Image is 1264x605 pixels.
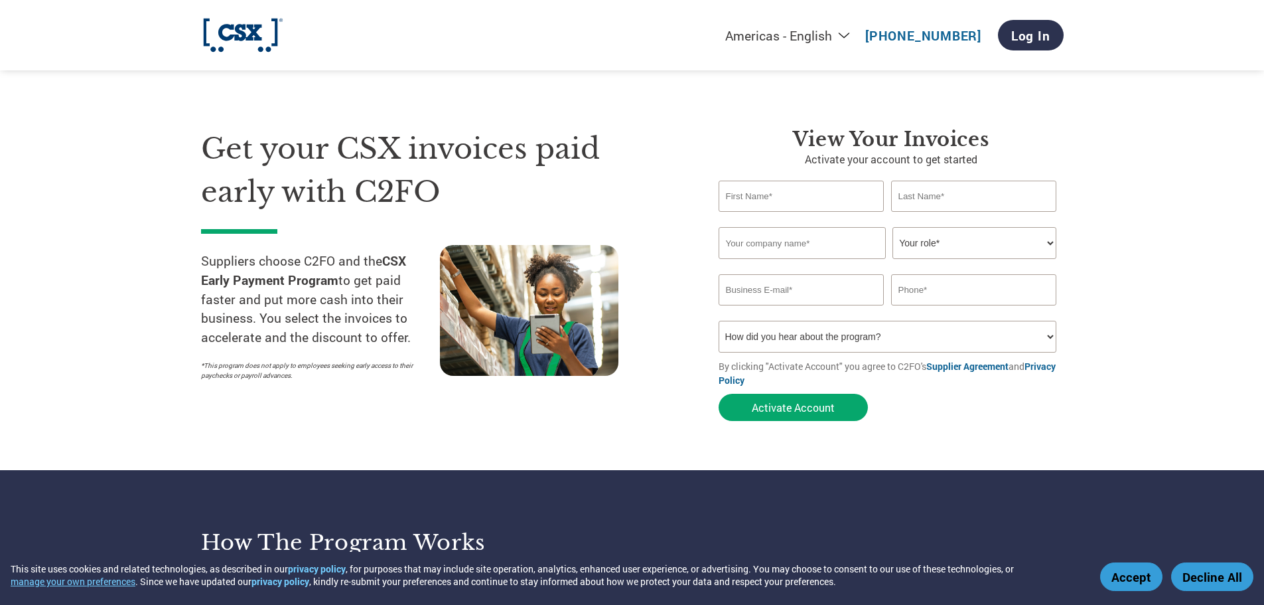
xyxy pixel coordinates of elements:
a: privacy policy [288,562,346,575]
input: Last Name* [891,181,1057,212]
button: Decline All [1171,562,1253,591]
div: This site uses cookies and related technologies, as described in our , for purposes that may incl... [11,562,1081,588]
h3: View Your Invoices [719,128,1064,151]
img: supply chain worker [440,245,618,376]
img: CSX [201,17,286,54]
h1: Get your CSX invoices paid early with C2FO [201,128,679,213]
input: Invalid Email format [719,274,884,305]
button: Activate Account [719,394,868,421]
input: First Name* [719,181,884,212]
a: [PHONE_NUMBER] [865,27,981,44]
div: Inavlid Email Address [719,307,884,315]
a: privacy policy [251,575,309,588]
p: Suppliers choose C2FO and the to get paid faster and put more cash into their business. You selec... [201,252,440,347]
div: Inavlid Phone Number [891,307,1057,315]
strong: CSX Early Payment Program [201,252,406,288]
h3: How the program works [201,529,616,556]
div: Invalid last name or last name is too long [891,213,1057,222]
button: manage your own preferences [11,575,135,588]
div: Invalid first name or first name is too long [719,213,884,222]
a: Log In [998,20,1064,50]
a: Supplier Agreement [926,360,1009,373]
p: *This program does not apply to employees seeking early access to their paychecks or payroll adva... [201,361,427,381]
p: By clicking "Activate Account" you agree to C2FO's and [719,359,1064,387]
input: Phone* [891,274,1057,305]
button: Accept [1100,562,1162,591]
select: Title/Role [892,227,1056,259]
a: Privacy Policy [719,360,1056,387]
p: Activate your account to get started [719,151,1064,167]
input: Your company name* [719,227,886,259]
div: Invalid company name or company name is too long [719,260,1057,269]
